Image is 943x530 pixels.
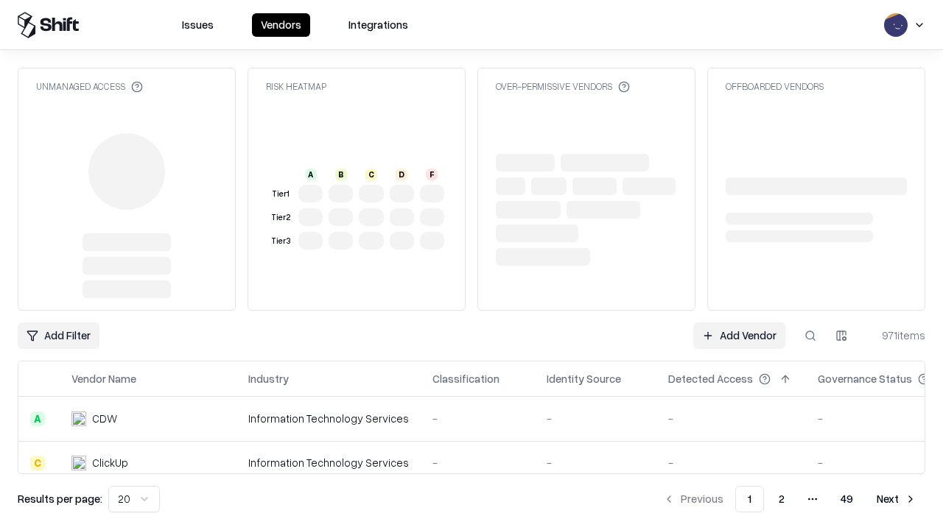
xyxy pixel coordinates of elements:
div: Offboarded Vendors [726,80,824,93]
div: Industry [248,371,289,386]
div: A [30,411,45,426]
div: CDW [92,411,117,426]
div: Vendor Name [71,371,136,386]
button: 1 [735,486,764,512]
div: Over-Permissive Vendors [496,80,630,93]
div: Identity Source [547,371,621,386]
div: - [432,455,523,470]
button: Add Filter [18,322,99,349]
div: Unmanaged Access [36,80,143,93]
img: CDW [71,411,86,426]
div: - [668,455,794,470]
div: D [396,169,407,180]
p: Results per page: [18,491,102,506]
button: 2 [767,486,796,512]
div: A [305,169,317,180]
div: F [426,169,438,180]
div: - [547,455,645,470]
div: - [547,411,645,426]
div: Detected Access [668,371,753,386]
div: Tier 3 [269,235,292,247]
div: B [335,169,347,180]
a: Add Vendor [693,322,785,349]
div: Tier 1 [269,188,292,200]
button: Integrations [340,13,417,37]
img: ClickUp [71,456,86,470]
div: - [668,411,794,426]
button: Issues [173,13,222,37]
div: Governance Status [818,371,912,386]
button: Vendors [252,13,310,37]
div: 971 items [866,328,925,343]
div: ClickUp [92,455,128,470]
div: Tier 2 [269,211,292,224]
div: C [30,456,45,470]
div: Information Technology Services [248,411,409,426]
div: Risk Heatmap [266,80,326,93]
button: 49 [829,486,865,512]
div: - [432,411,523,426]
button: Next [868,486,925,512]
div: Information Technology Services [248,455,409,470]
div: Classification [432,371,499,386]
nav: pagination [654,486,925,512]
div: C [365,169,377,180]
